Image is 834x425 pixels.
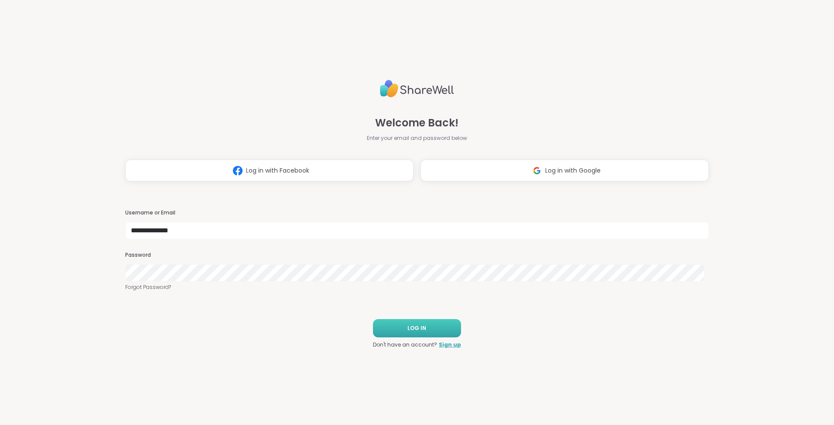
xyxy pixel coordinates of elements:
[420,160,709,181] button: Log in with Google
[375,115,458,131] span: Welcome Back!
[125,283,709,291] a: Forgot Password?
[373,319,461,337] button: LOG IN
[439,341,461,349] a: Sign up
[125,209,709,217] h3: Username or Email
[246,166,309,175] span: Log in with Facebook
[373,341,437,349] span: Don't have an account?
[125,160,414,181] button: Log in with Facebook
[407,324,426,332] span: LOG IN
[380,76,454,101] img: ShareWell Logo
[545,166,601,175] span: Log in with Google
[367,134,467,142] span: Enter your email and password below
[529,163,545,179] img: ShareWell Logomark
[229,163,246,179] img: ShareWell Logomark
[125,252,709,259] h3: Password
